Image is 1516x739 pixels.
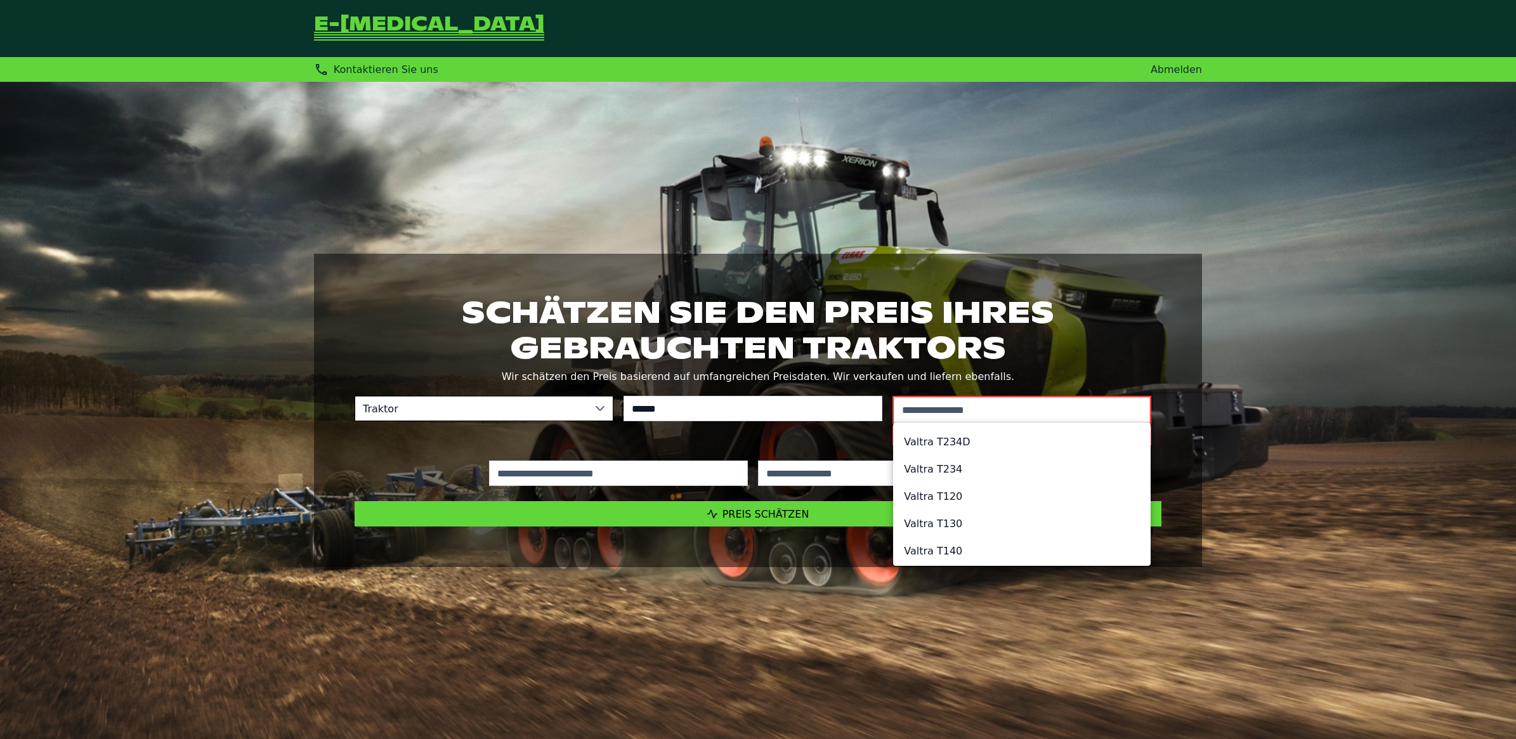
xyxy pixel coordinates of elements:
li: Valtra T120 [894,483,1150,510]
li: Valtra T234 [894,455,1150,483]
p: Wir schätzen den Preis basierend auf umfangreichen Preisdaten. Wir verkaufen und liefern ebenfalls. [355,368,1161,386]
h1: Schätzen Sie den Preis Ihres gebrauchten Traktors [355,294,1161,365]
li: Valtra T234D [894,428,1150,455]
button: Preis schätzen [355,501,1161,526]
a: Abmelden [1151,63,1202,75]
div: Kontaktieren Sie uns [314,62,438,77]
li: Valtra T140 [894,537,1150,565]
li: Valtra T130 [894,510,1150,537]
li: Valtra T160 [894,565,1150,592]
span: Traktor [355,396,587,421]
span: Preis schätzen [722,508,809,520]
span: Kontaktieren Sie uns [334,63,438,75]
a: Zurück zur Startseite [314,15,544,42]
small: Bitte wählen Sie ein Modell aus den Vorschlägen [892,426,1151,445]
